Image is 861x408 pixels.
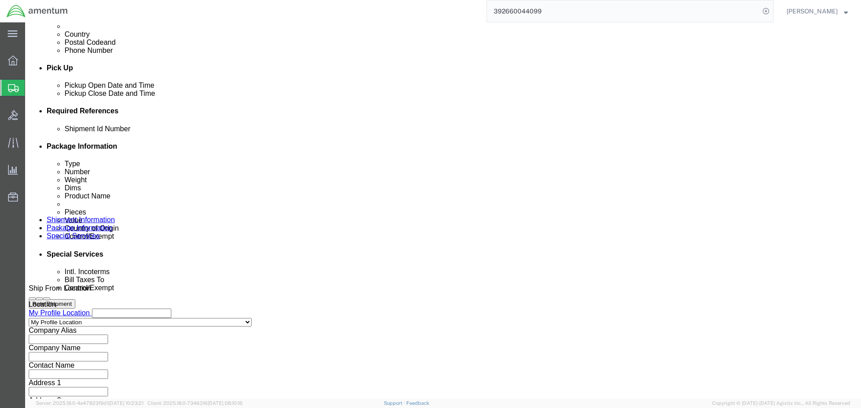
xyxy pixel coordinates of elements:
[487,0,760,22] input: Search for shipment number, reference number
[384,400,406,406] a: Support
[208,400,243,406] span: [DATE] 08:10:16
[406,400,429,406] a: Feedback
[786,6,848,17] button: [PERSON_NAME]
[148,400,243,406] span: Client: 2025.18.0-7346316
[25,22,861,399] iframe: FS Legacy Container
[36,400,143,406] span: Server: 2025.18.0-4e47823f9d1
[787,6,838,16] span: Nick Riddle
[6,4,68,18] img: logo
[712,399,850,407] span: Copyright © [DATE]-[DATE] Agistix Inc., All Rights Reserved
[109,400,143,406] span: [DATE] 10:23:21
